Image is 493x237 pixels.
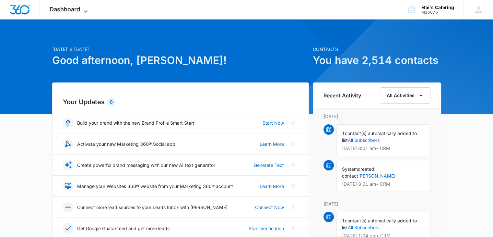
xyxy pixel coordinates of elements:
[107,98,115,106] div: 8
[342,146,425,151] p: [DATE] 8:01 am • CRM
[77,225,170,232] p: Get Google Guaranteed and get more leads
[342,218,345,223] span: 1
[255,204,284,211] a: Connect Now
[52,46,309,53] p: [DATE] is [DATE]
[288,160,298,170] button: Close
[323,200,430,207] p: [DATE]
[52,53,309,68] h1: Good afternoon, [PERSON_NAME]!
[358,173,395,179] a: [PERSON_NAME]
[288,118,298,128] button: Close
[249,225,284,232] a: Start Verification
[77,162,215,168] p: Create powerful brand messaging with our new AI text generator
[288,223,298,233] button: Close
[77,183,233,190] p: Manage your Websites 360® website from your Marketing 360® account
[288,181,298,191] button: Close
[288,202,298,212] button: Close
[323,113,430,120] p: [DATE]
[288,139,298,149] button: Close
[77,119,194,126] p: Build your brand with the new Brand Profile Smart Start
[380,87,430,104] button: All Activities
[77,141,175,147] p: Activate your new Marketing 360® Social app
[263,119,284,126] a: Start Now
[342,182,425,186] p: [DATE] 8:01 am • CRM
[260,141,284,147] a: Learn More
[342,131,417,143] span: contact(s) automatically added to list
[421,10,454,15] div: account id
[342,166,358,172] span: System
[50,6,80,13] span: Dashboard
[260,183,284,190] a: Learn More
[63,97,298,107] h2: Your Updates
[254,162,284,168] a: Generate Text
[313,53,441,68] h1: You have 2,514 contacts
[342,218,417,230] span: contact(s) automatically added to list
[77,204,228,211] p: Connect more lead sources to your Leads Inbox with [PERSON_NAME]
[313,46,441,53] p: Contacts
[342,131,345,136] span: 1
[421,5,454,10] div: account name
[348,137,380,143] a: All Subscribers
[348,225,380,230] a: All Subscribers
[342,166,374,179] span: created contact
[323,92,361,99] h6: Recent Activity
